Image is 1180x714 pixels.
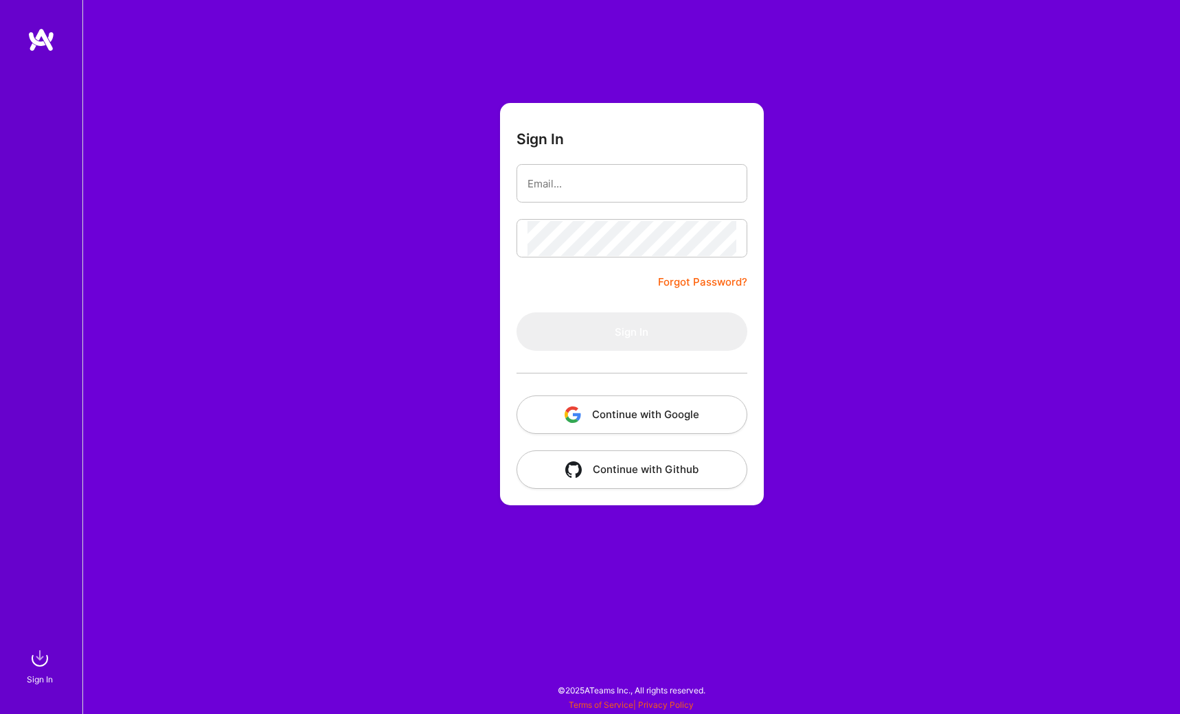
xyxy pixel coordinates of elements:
[565,461,582,478] img: icon
[27,672,53,687] div: Sign In
[26,645,54,672] img: sign in
[27,27,55,52] img: logo
[569,700,633,710] a: Terms of Service
[517,450,747,489] button: Continue with Github
[517,130,564,148] h3: Sign In
[517,312,747,351] button: Sign In
[565,406,581,423] img: icon
[29,645,54,687] a: sign inSign In
[569,700,694,710] span: |
[638,700,694,710] a: Privacy Policy
[82,673,1180,707] div: © 2025 ATeams Inc., All rights reserved.
[527,166,736,201] input: Email...
[517,395,747,434] button: Continue with Google
[658,274,747,290] a: Forgot Password?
